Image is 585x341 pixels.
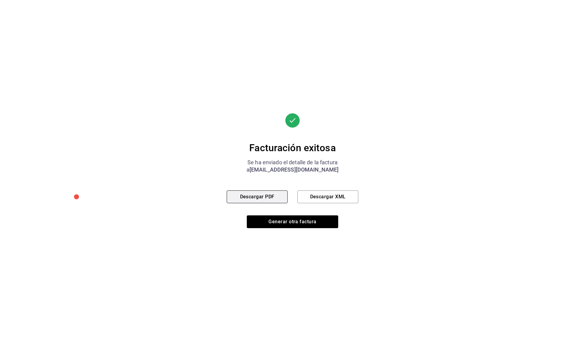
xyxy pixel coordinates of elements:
[250,166,339,173] span: [EMAIL_ADDRESS][DOMAIN_NAME]
[247,215,338,228] button: Generar otra factura
[227,159,358,166] div: Se ha enviado el detalle de la factura
[297,190,358,203] button: Descargar XML
[227,166,358,173] div: a
[227,142,358,154] div: Facturación exitosa
[227,190,288,203] button: Descargar PDF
